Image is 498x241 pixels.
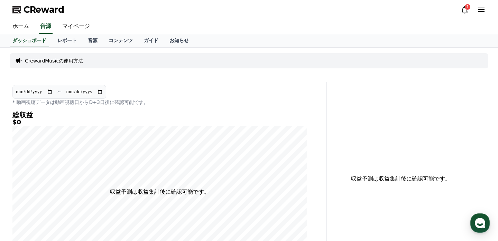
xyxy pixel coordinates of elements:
h5: $0 [12,119,307,126]
a: 音源 [39,19,53,34]
a: コンテンツ [103,34,138,47]
div: 1 [465,4,470,10]
span: CReward [24,4,64,15]
a: ホーム [7,19,35,34]
p: 収益予測は収益集計後に確認可能です。 [332,175,469,183]
a: お知らせ [164,34,194,47]
p: ~ [57,88,62,96]
a: CrewardMusicの使用方法 [25,57,83,64]
a: 1 [461,6,469,14]
a: マイページ [57,19,95,34]
a: ダッシュボード [10,34,49,47]
a: レポート [52,34,82,47]
a: ガイド [138,34,164,47]
p: * 動画視聴データは動画視聴日からD+3日後に確認可能です。 [12,99,307,106]
h4: 総収益 [12,111,307,119]
a: 音源 [82,34,103,47]
p: 収益予測は収益集計後に確認可能です。 [110,188,210,196]
a: CReward [12,4,64,15]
